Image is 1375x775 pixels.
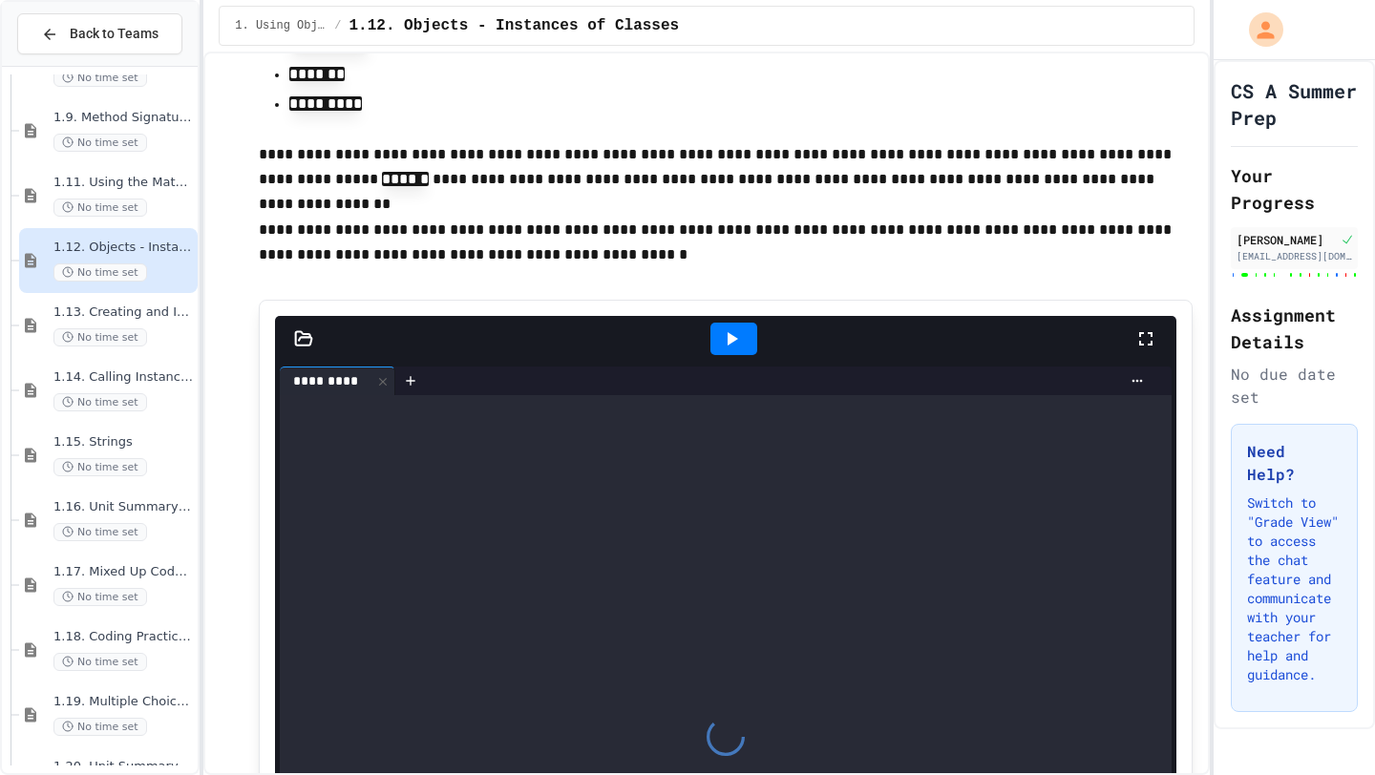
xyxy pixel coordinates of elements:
div: [EMAIL_ADDRESS][DOMAIN_NAME] [1237,249,1352,263]
span: 1.12. Objects - Instances of Classes [349,14,679,37]
span: No time set [53,458,147,476]
span: 1.12. Objects - Instances of Classes [53,240,194,256]
div: My Account [1229,8,1288,52]
span: Back to Teams [70,24,159,44]
h2: Assignment Details [1231,302,1358,355]
div: No due date set [1231,363,1358,408]
h2: Your Progress [1231,162,1358,216]
div: [PERSON_NAME] [1237,231,1337,248]
span: No time set [53,393,147,411]
span: 1. Using Objects and Methods [235,18,327,33]
span: No time set [53,653,147,671]
span: No time set [53,718,147,736]
span: No time set [53,69,147,87]
h3: Need Help? [1247,440,1342,486]
span: No time set [53,263,147,282]
span: 1.17. Mixed Up Code Practice 1.1-1.6 [53,564,194,580]
span: 1.19. Multiple Choice Exercises for Unit 1a (1.1-1.6) [53,694,194,710]
span: 1.20. Unit Summary 1b (1.7-1.15) [53,759,194,775]
span: 1.13. Creating and Initializing Objects: Constructors [53,304,194,321]
h1: CS A Summer Prep [1231,77,1358,131]
span: No time set [53,134,147,152]
span: No time set [53,199,147,217]
span: 1.9. Method Signatures [53,110,194,126]
button: Back to Teams [17,13,182,54]
span: 1.16. Unit Summary 1a (1.1-1.6) [53,499,194,515]
span: 1.14. Calling Instance Methods [53,369,194,386]
span: No time set [53,328,147,346]
span: 1.15. Strings [53,434,194,450]
span: No time set [53,588,147,606]
span: 1.11. Using the Math Class [53,175,194,191]
span: / [334,18,341,33]
span: No time set [53,523,147,541]
span: 1.18. Coding Practice 1a (1.1-1.6) [53,629,194,645]
p: Switch to "Grade View" to access the chat feature and communicate with your teacher for help and ... [1247,493,1342,684]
